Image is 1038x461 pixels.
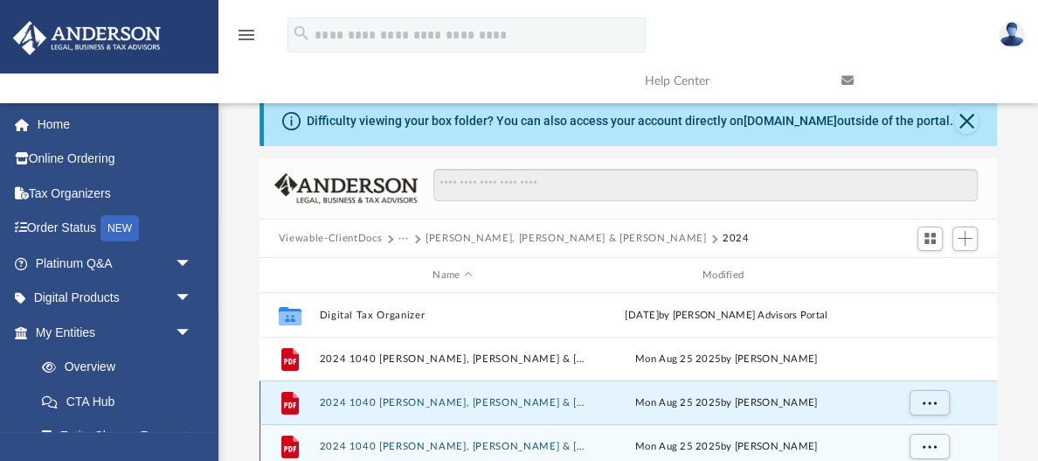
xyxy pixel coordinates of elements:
img: User Pic [999,22,1025,47]
a: Entity Change Request [24,419,218,454]
div: Modified [592,268,859,283]
a: Order StatusNEW [12,211,218,247]
button: 2024 1040 [PERSON_NAME], [PERSON_NAME] & [PERSON_NAME] e-file authorization - please sign.pdf [319,353,585,365]
div: id [267,268,311,283]
div: NEW [100,215,139,241]
a: My Entitiesarrow_drop_down [12,315,218,350]
button: Add [952,227,979,251]
div: id [867,268,989,283]
a: Platinum Q&Aarrow_drop_down [12,246,218,281]
button: More options [909,434,949,460]
div: Name [318,268,585,283]
button: Viewable-ClientDocs [279,231,382,247]
a: Online Ordering [12,142,218,177]
div: [DATE] by [PERSON_NAME] Advisors Portal [593,308,860,324]
i: search [292,24,311,43]
input: Search files and folders [433,169,979,202]
a: Tax Organizers [12,176,218,211]
a: CTA Hub [24,384,218,419]
div: Difficulty viewing your box folder? You can also access your account directly on outside of the p... [307,112,953,130]
a: Help Center [632,46,828,115]
button: Digital Tax Organizer [319,310,585,321]
i: menu [236,24,257,45]
div: Mon Aug 25 2025 by [PERSON_NAME] [593,439,860,455]
button: [PERSON_NAME], [PERSON_NAME] & [PERSON_NAME] [426,231,707,247]
a: [DOMAIN_NAME] [744,114,837,128]
a: Home [12,107,218,142]
a: menu [236,33,257,45]
div: Mon Aug 25 2025 by [PERSON_NAME] [593,395,860,411]
div: Mon Aug 25 2025 by [PERSON_NAME] [593,352,860,367]
span: arrow_drop_down [175,246,210,282]
button: Switch to Grid View [917,227,944,251]
button: 2024 1040 [PERSON_NAME], [PERSON_NAME] & [PERSON_NAME] Instructions.pdf [319,397,585,409]
a: Digital Productsarrow_drop_down [12,281,218,316]
button: Close [954,109,979,134]
a: Overview [24,350,218,385]
button: ··· [398,231,410,247]
button: 2024 [723,231,750,247]
span: arrow_drop_down [175,281,210,317]
span: arrow_drop_down [175,315,210,351]
img: Anderson Advisors Platinum Portal [8,21,166,55]
button: 2024 1040 [PERSON_NAME], [PERSON_NAME] & [PERSON_NAME] - Form 1040-ES Estimted Tax Payment.pdf [319,441,585,452]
